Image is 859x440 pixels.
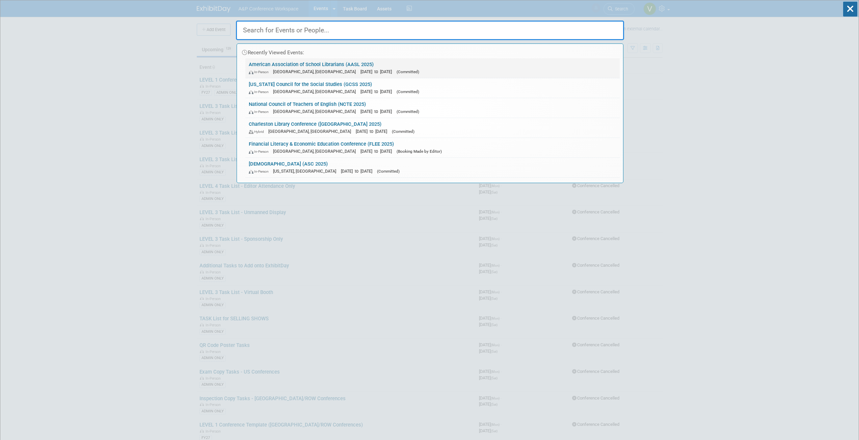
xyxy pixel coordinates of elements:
[360,89,395,94] span: [DATE] to [DATE]
[249,129,267,134] span: Hybrid
[356,129,391,134] span: [DATE] to [DATE]
[273,109,359,114] span: [GEOGRAPHIC_DATA], [GEOGRAPHIC_DATA]
[249,110,272,114] span: In-Person
[360,69,395,74] span: [DATE] to [DATE]
[273,149,359,154] span: [GEOGRAPHIC_DATA], [GEOGRAPHIC_DATA]
[249,149,272,154] span: In-Person
[268,129,354,134] span: [GEOGRAPHIC_DATA], [GEOGRAPHIC_DATA]
[249,169,272,174] span: In-Person
[392,129,414,134] span: (Committed)
[397,89,419,94] span: (Committed)
[273,69,359,74] span: [GEOGRAPHIC_DATA], [GEOGRAPHIC_DATA]
[245,78,620,98] a: [US_STATE] Council for the Social Studies (GCSS 2025) In-Person [GEOGRAPHIC_DATA], [GEOGRAPHIC_DA...
[240,44,620,58] div: Recently Viewed Events:
[245,138,620,157] a: Financial Literacy & Economic Education Conference (FLEE 2025) In-Person [GEOGRAPHIC_DATA], [GEOG...
[397,69,419,74] span: (Committed)
[377,169,400,174] span: (Committed)
[249,90,272,94] span: In-Person
[273,169,340,174] span: [US_STATE], [GEOGRAPHIC_DATA]
[273,89,359,94] span: [GEOGRAPHIC_DATA], [GEOGRAPHIC_DATA]
[249,70,272,74] span: In-Person
[245,98,620,118] a: National Council of Teachers of English (NCTE 2025) In-Person [GEOGRAPHIC_DATA], [GEOGRAPHIC_DATA...
[360,149,395,154] span: [DATE] to [DATE]
[397,109,419,114] span: (Committed)
[236,21,624,40] input: Search for Events or People...
[341,169,376,174] span: [DATE] to [DATE]
[245,118,620,138] a: Charleston Library Conference ([GEOGRAPHIC_DATA] 2025) Hybrid [GEOGRAPHIC_DATA], [GEOGRAPHIC_DATA...
[397,149,442,154] span: (Booking Made by Editor)
[245,58,620,78] a: American Association of School Librarians (AASL 2025) In-Person [GEOGRAPHIC_DATA], [GEOGRAPHIC_DA...
[360,109,395,114] span: [DATE] to [DATE]
[245,158,620,177] a: [DEMOGRAPHIC_DATA] (ASC 2025) In-Person [US_STATE], [GEOGRAPHIC_DATA] [DATE] to [DATE] (Committed)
